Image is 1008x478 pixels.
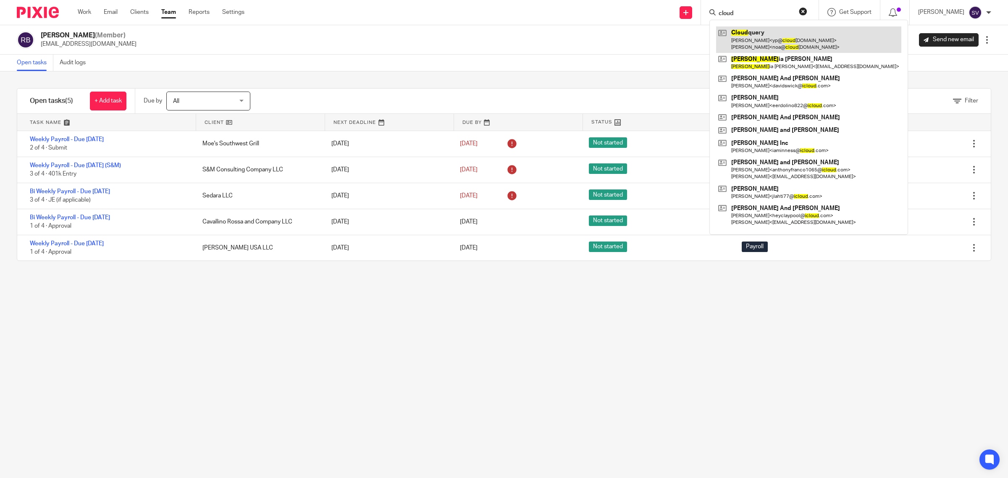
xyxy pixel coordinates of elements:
[30,163,121,168] a: Weekly Payroll - Due [DATE] (S&M)
[30,189,110,194] a: Bi Weekly Payroll - Due [DATE]
[965,98,978,104] span: Filter
[460,193,478,199] span: [DATE]
[30,97,73,105] h1: Open tasks
[460,167,478,173] span: [DATE]
[144,97,162,105] p: Due by
[460,141,478,147] span: [DATE]
[17,55,53,71] a: Open tasks
[30,145,67,151] span: 2 of 4 · Submit
[104,8,118,16] a: Email
[918,8,964,16] p: [PERSON_NAME]
[41,40,136,48] p: [EMAIL_ADDRESS][DOMAIN_NAME]
[78,8,91,16] a: Work
[30,137,104,142] a: Weekly Payroll - Due [DATE]
[17,31,34,49] img: svg%3E
[30,215,110,221] a: Bi Weekly Payroll - Due [DATE]
[718,10,793,18] input: Search
[323,187,452,204] div: [DATE]
[742,242,768,252] span: Payroll
[323,239,452,256] div: [DATE]
[591,118,612,126] span: Status
[460,219,478,225] span: [DATE]
[799,7,807,16] button: Clear
[589,137,627,148] span: Not started
[95,32,126,39] span: (Member)
[30,197,91,203] span: 3 of 4 · JE (if applicable)
[323,161,452,178] div: [DATE]
[194,213,323,230] div: Cavallino Rossa and Company LLC
[60,55,92,71] a: Audit logs
[194,187,323,204] div: Sedara LLC
[323,213,452,230] div: [DATE]
[222,8,244,16] a: Settings
[194,161,323,178] div: S&M Consulting Company LLC
[969,6,982,19] img: svg%3E
[130,8,149,16] a: Clients
[161,8,176,16] a: Team
[589,163,627,174] span: Not started
[30,223,71,229] span: 1 of 4 · Approval
[323,135,452,152] div: [DATE]
[173,98,179,104] span: All
[194,135,323,152] div: Moe's Southwest Grill
[65,97,73,104] span: (5)
[90,92,126,110] a: + Add task
[589,189,627,200] span: Not started
[189,8,210,16] a: Reports
[194,239,323,256] div: [PERSON_NAME] USA LLC
[589,242,627,252] span: Not started
[30,249,71,255] span: 1 of 4 · Approval
[30,241,104,247] a: Weekly Payroll - Due [DATE]
[17,7,59,18] img: Pixie
[839,9,871,15] span: Get Support
[460,245,478,251] span: [DATE]
[30,171,76,177] span: 3 of 4 · 401k Entry
[41,31,136,40] h2: [PERSON_NAME]
[919,33,979,47] a: Send new email
[589,215,627,226] span: Not started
